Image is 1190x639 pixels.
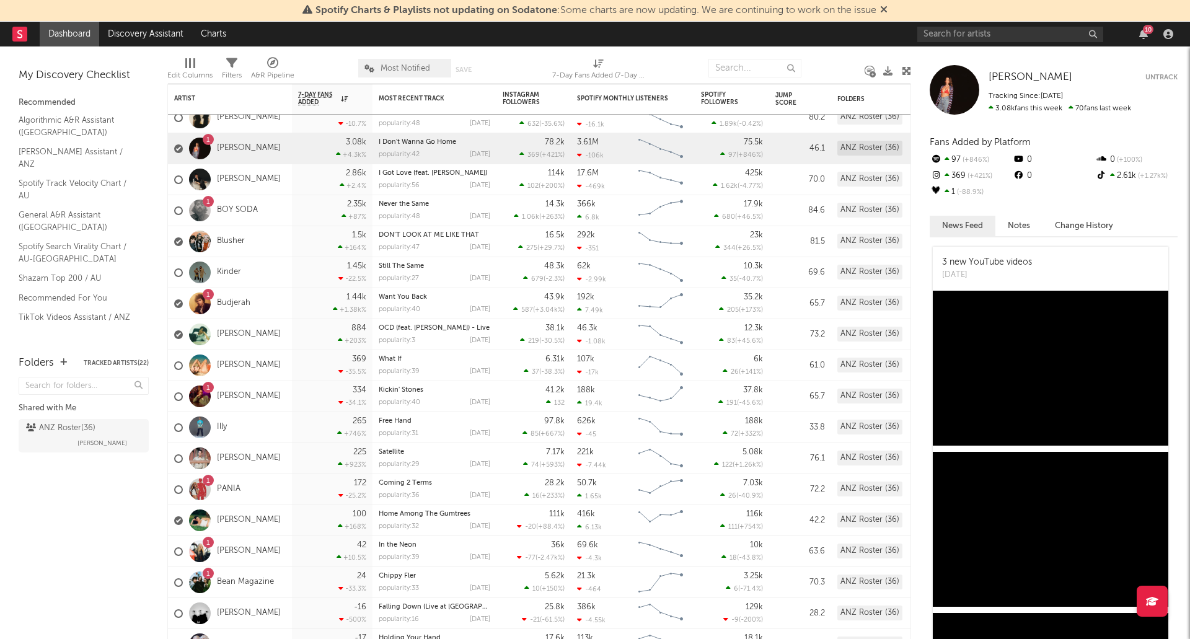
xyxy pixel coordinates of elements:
input: Search for artists [917,27,1103,42]
div: 10.3k [744,262,763,270]
div: 2.86k [346,169,366,177]
div: 0 [1095,152,1178,168]
svg: Chart title [633,443,689,474]
div: 2.61k [1095,168,1178,184]
div: I Got Love (feat. Nate Dogg) [379,170,490,177]
div: popularity: 48 [379,213,420,220]
a: I Got Love (feat. [PERSON_NAME]) [379,170,487,177]
span: +141 % [741,369,761,376]
svg: Chart title [633,257,689,288]
div: -2.99k [577,275,606,283]
a: PANIA [217,484,240,495]
div: +203 % [338,337,366,345]
a: [PERSON_NAME] [217,515,281,526]
div: 5.08k [743,448,763,456]
span: 1.06k [522,214,539,221]
a: Algorithmic A&R Assistant ([GEOGRAPHIC_DATA]) [19,113,136,139]
span: 344 [723,245,736,252]
button: Change History [1042,216,1126,236]
a: [PERSON_NAME] [217,453,281,464]
span: +200 % [540,183,563,190]
svg: Chart title [633,226,689,257]
a: OCD (feat. [PERSON_NAME]) - Live [379,325,490,332]
a: [PERSON_NAME] [217,174,281,185]
svg: Chart title [633,381,689,412]
div: 97 [930,152,1012,168]
span: +45.6 % [737,338,761,345]
div: DON’T LOOK AT ME LIKE THAT [379,232,490,239]
div: ( ) [712,120,763,128]
div: ANZ Roster (36) [837,203,902,218]
a: TikTok Sounds Assistant / ANZ [19,330,136,344]
div: 884 [351,324,366,332]
div: 7.49k [577,306,603,314]
a: Home Among The Gumtrees [379,511,470,518]
span: 369 [527,152,540,159]
div: ( ) [723,430,763,438]
div: ( ) [519,151,565,159]
div: 46.1 [775,141,825,156]
div: Folders [19,356,54,371]
div: 2.35k [347,200,366,208]
div: +164 % [338,244,366,252]
div: ( ) [522,430,565,438]
div: ANZ Roster (36) [837,234,902,249]
span: -30.5 % [541,338,563,345]
div: -35.5 % [338,368,366,376]
div: [DATE] [470,337,490,344]
div: Spotify Monthly Listeners [577,95,670,102]
a: Kickin' Stones [379,387,423,394]
span: 680 [722,214,735,221]
div: Satellite [379,449,490,456]
a: Discovery Assistant [99,22,192,46]
span: 37 [532,369,539,376]
span: 1.62k [721,183,738,190]
div: 1.5k [352,231,366,239]
div: 6.8k [577,213,599,221]
span: 191 [726,400,737,407]
div: 7-Day Fans Added (7-Day Fans Added) [552,68,645,83]
div: 61.0 [775,358,825,373]
a: [PERSON_NAME] [217,360,281,371]
div: 16.5k [545,231,565,239]
span: -0.42 % [739,121,761,128]
div: ANZ Roster (36) [837,389,902,403]
div: I Don't Wanna Go Home [379,139,490,146]
span: 72 [731,431,738,438]
div: -351 [577,244,599,252]
div: 73.2 [775,327,825,342]
div: 225 [353,448,366,456]
a: ANZ Roster(36)[PERSON_NAME] [19,419,149,452]
span: Most Notified [381,64,430,73]
div: ANZ Roster (36) [837,327,902,342]
div: ANZ Roster (36) [837,265,902,280]
div: Filters [222,68,242,83]
div: 65.7 [775,296,825,311]
div: 425k [745,169,763,177]
div: 265 [353,417,366,425]
span: 26 [731,369,739,376]
div: 48.3k [544,262,565,270]
div: Spotify Followers [701,91,744,106]
div: 41.2k [545,386,565,394]
div: 6k [754,355,763,363]
a: [PERSON_NAME] [217,391,281,402]
svg: Chart title [633,288,689,319]
div: popularity: 56 [379,182,420,189]
div: 369 [352,355,366,363]
div: Artist [174,95,267,102]
div: ANZ Roster (36) [837,296,902,311]
span: 132 [554,400,565,407]
div: 221k [577,448,594,456]
div: popularity: 48 [379,120,420,127]
span: 632 [527,121,539,128]
div: -34.1 % [338,399,366,407]
div: ( ) [723,368,763,376]
div: popularity: 39 [379,368,420,375]
div: 114k [548,169,565,177]
div: 3 new YouTube videos [942,256,1032,269]
a: Never the Same [379,201,429,208]
a: [PERSON_NAME] [217,329,281,340]
div: Still The Same [379,263,490,270]
div: ( ) [518,244,565,252]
